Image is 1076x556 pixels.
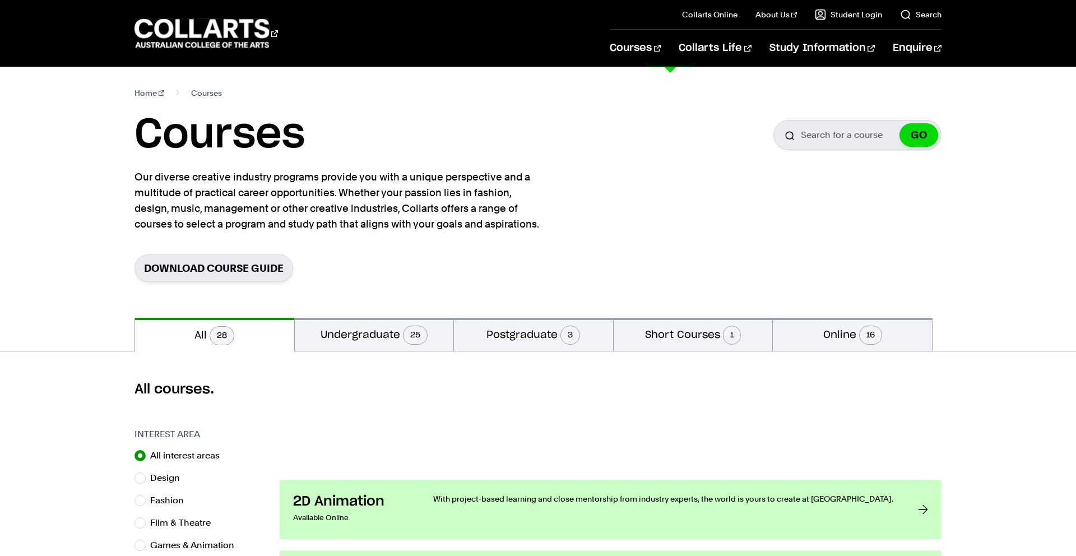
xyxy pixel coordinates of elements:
[679,30,751,67] a: Collarts Life
[755,9,797,20] a: About Us
[773,318,932,351] button: Online16
[134,381,941,399] h2: All courses.
[773,120,941,150] input: Search for a course
[403,326,428,345] span: 25
[682,9,738,20] a: Collarts Online
[150,538,243,553] label: Games & Animation
[134,17,278,49] div: Go to homepage
[150,515,220,531] label: Film & Theatre
[135,318,294,351] button: All28
[191,85,222,101] span: Courses
[859,326,882,345] span: 16
[210,326,234,345] span: 28
[150,493,193,508] label: Fashion
[293,493,411,510] h3: 2D Animation
[899,123,938,147] button: GO
[893,30,941,67] a: Enquire
[150,470,189,486] label: Design
[900,9,941,20] a: Search
[723,326,741,345] span: 1
[610,30,661,67] a: Courses
[769,30,875,67] a: Study Information
[560,326,580,345] span: 3
[134,110,305,160] h1: Courses
[815,9,882,20] a: Student Login
[293,510,411,526] p: Available Online
[433,493,896,504] p: With project-based learning and close mentorship from industry experts, the world is yours to cre...
[134,428,268,441] h3: Interest Area
[150,448,229,464] label: All interest areas
[280,480,941,539] a: 2D Animation Available Online With project-based learning and close mentorship from industry expe...
[454,318,613,351] button: Postgraduate3
[134,169,544,232] p: Our diverse creative industry programs provide you with a unique perspective and a multitude of p...
[295,318,454,351] button: Undergraduate25
[614,318,773,351] button: Short Courses1
[134,254,293,282] a: Download Course Guide
[134,85,164,101] a: Home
